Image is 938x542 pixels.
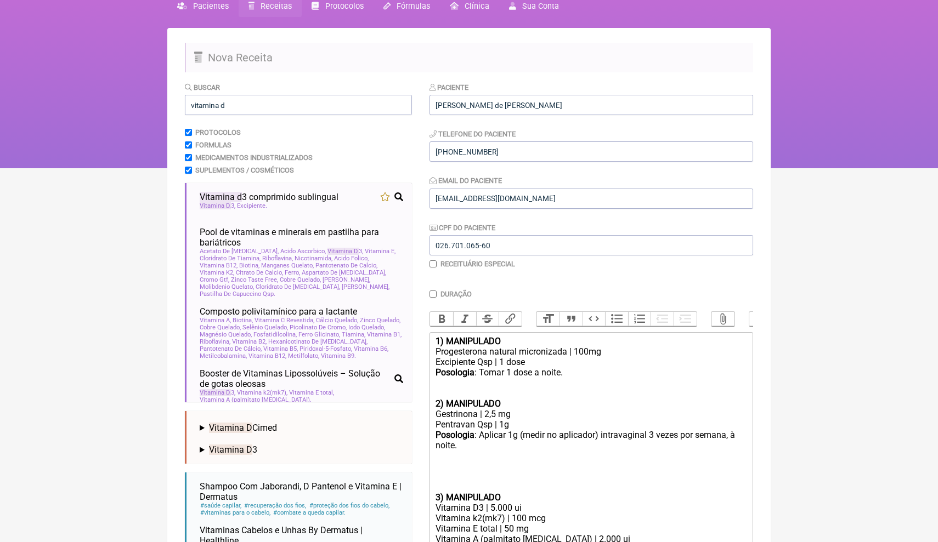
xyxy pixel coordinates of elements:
[651,312,674,326] button: Decrease Level
[436,367,747,398] div: : Tomar 1 dose a noite.
[200,368,390,389] span: Booster de Vitaminas Lipossolúveis – Solução de gotas oleosas
[436,409,747,419] div: Gestrinona | 2,5 mg
[430,83,468,92] label: Paciente
[436,523,747,534] div: Vitamina E total | 50 mg
[200,262,238,269] span: Vitamina B12
[261,2,292,11] span: Receitas
[237,389,287,396] span: Vitamina k2(mk7)
[200,324,241,331] span: Cobre Quelado
[200,306,357,317] span: Composto polivitamínico para a lactante
[342,283,389,290] span: [PERSON_NAME]
[200,396,312,403] span: Vitamina A (palmitato [MEDICAL_DATA])
[465,2,489,11] span: Clínica
[436,492,501,503] strong: 3) MANIPULADO
[430,130,516,138] label: Telefone do Paciente
[200,317,231,324] span: Vitamina A
[327,248,363,255] span: 3
[605,312,628,326] button: Bullets
[289,389,334,396] span: Vitamina E total
[436,419,747,430] div: Pentravan Qsp | 1g
[436,357,747,367] div: Excipiente Qsp | 1 dose
[280,248,326,255] span: Acido Ascorbico
[200,444,403,455] summary: Vitamina D3
[200,269,234,276] span: Vitamina K2
[253,331,297,338] span: Fosfatidilcolina
[334,255,369,262] span: Acido Folico
[436,513,747,523] div: Vitamina k2(mk7) | 100 mcg
[200,481,402,502] span: Shampoo Com Jaborandi, D Pantenol e Vitamina E | Dermatus
[280,276,321,283] span: Cobre Quelado
[430,176,502,185] label: Email do Paciente
[436,336,501,346] strong: 1) MANIPULADO
[185,43,753,72] h2: Nova Receita
[231,276,278,283] span: Zinco Taste Free
[397,2,430,11] span: Fórmulas
[436,367,474,378] strong: Posologia
[302,269,386,276] span: Aspartato De [MEDICAL_DATA]
[628,312,651,326] button: Numbers
[200,509,271,516] span: vitaminas para o cabelo
[200,192,242,202] span: Vitamina d
[290,324,347,331] span: Picolinato De Cromo
[285,269,300,276] span: Ferro
[200,502,242,509] span: saúde capilar
[233,317,253,324] span: Biotina
[453,312,476,326] button: Italic
[436,430,474,440] strong: Posologia
[200,227,403,248] span: Pool de vitaminas e minerais em pastilha para bariátricos
[200,290,275,298] span: Pastilha De Capuccino Qsp
[560,312,583,326] button: Quote
[209,423,252,433] span: Vitamina D
[200,202,235,209] span: 3
[237,202,267,209] span: Excipiente
[185,95,412,115] input: exemplo: emagrecimento, ansiedade
[436,398,501,409] strong: 2) MANIPULADO
[239,262,259,269] span: Biotina
[268,338,368,345] span: Hexanicotinato De [MEDICAL_DATA]
[200,255,261,262] span: Cloridrato De Tiamina
[476,312,499,326] button: Strikethrough
[200,345,298,352] span: Pantotenato De Cálcio, Vitamina B5
[316,317,358,324] span: Cálcio Quelado
[255,317,314,324] span: Vitamina C Revestida
[200,389,231,396] span: Vitamina D
[200,389,235,396] span: 3
[200,338,267,345] span: Riboflavina, Vitamina B2
[288,352,356,360] span: Metilfolato, Vitamina B9
[295,255,332,262] span: Nicotinamida
[195,128,241,136] label: Protocolos
[436,503,747,513] div: Vitamina D3 | 5.000 ui
[436,430,747,482] div: : Aplicar 1g (medir no aplicador) intravaginal 3 vezes por semana, à noite.
[244,502,307,509] span: recuperação dos fios
[193,2,229,11] span: Pacientes
[342,331,402,338] span: Tiamina, Vitamina B1
[300,345,388,352] span: Piridoxal-5-Fosfato, Vitamina B6
[195,166,294,174] label: Suplementos / Cosméticos
[262,255,293,262] span: Riboflavina
[200,202,231,209] span: Vitamina D
[436,346,747,357] div: Progesterona natural micronizada | 100mg
[325,2,364,11] span: Protocolos
[200,283,254,290] span: Molibdenio Quelato
[440,290,472,298] label: Duração
[298,331,340,338] span: Ferro Glicinato
[195,153,313,162] label: Medicamentos Industrializados
[360,317,400,324] span: Zinco Quelado
[256,283,340,290] span: Cloridrato De [MEDICAL_DATA]
[185,83,220,92] label: Buscar
[242,324,288,331] span: Selênio Quelado
[430,224,495,232] label: CPF do Paciente
[315,262,377,269] span: Pantotenato De Calcio
[430,312,453,326] button: Bold
[209,444,252,455] span: Vitamina D
[209,444,257,455] span: 3
[583,312,606,326] button: Code
[209,423,277,433] span: Cimed
[200,192,338,202] span: 3 comprimido sublingual
[200,352,286,360] span: Metilcobalamina, Vitamina B12
[348,324,385,331] span: Iodo Quelado
[200,276,229,283] span: Cromo Gtf
[200,248,279,255] span: Acetato De [MEDICAL_DATA]
[674,312,697,326] button: Increase Level
[308,502,389,509] span: proteção dos fios do cabelo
